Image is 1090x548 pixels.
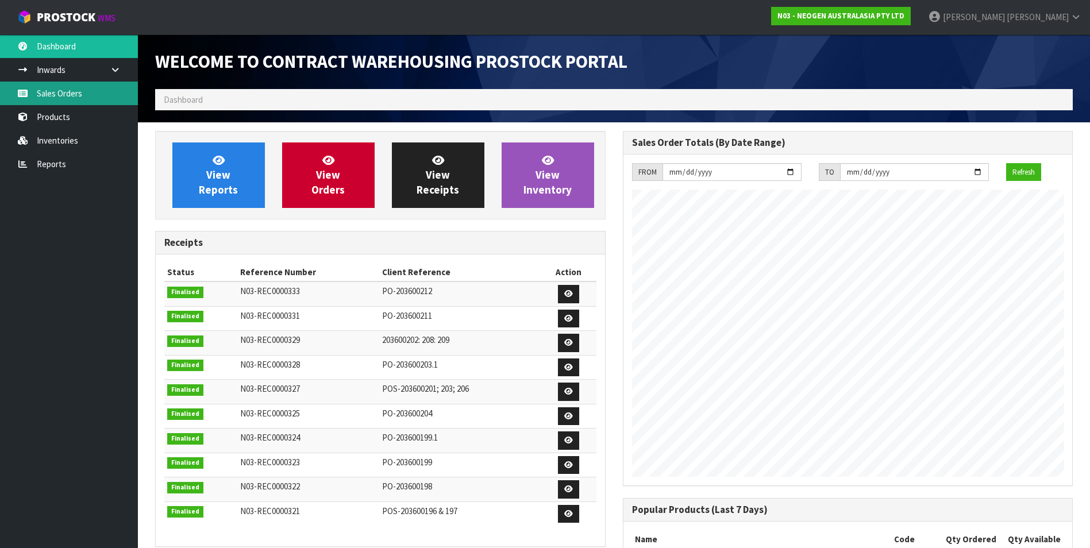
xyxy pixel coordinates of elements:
span: View Orders [311,153,345,196]
span: View Inventory [523,153,572,196]
span: Finalised [167,482,203,493]
span: Finalised [167,360,203,371]
span: PO-203600198 [382,481,432,492]
th: Client Reference [379,263,541,281]
h3: Sales Order Totals (By Date Range) [632,137,1064,148]
span: PO-203600212 [382,285,432,296]
span: Finalised [167,287,203,298]
span: PO-203600204 [382,408,432,419]
span: PO-203600203.1 [382,359,438,370]
span: N03-REC0000323 [240,457,300,468]
span: Dashboard [164,94,203,105]
a: ViewOrders [282,142,375,208]
div: FROM [632,163,663,182]
span: ProStock [37,10,95,25]
span: POS-203600196 & 197 [382,505,457,516]
th: Action [541,263,596,281]
span: N03-REC0000331 [240,310,300,321]
th: Status [164,263,237,281]
span: PO-203600199.1 [382,432,438,443]
small: WMS [98,13,115,24]
span: N03-REC0000333 [240,285,300,296]
a: ViewInventory [502,142,594,208]
span: View Reports [199,153,238,196]
span: [PERSON_NAME] [943,11,1005,22]
div: TO [819,163,840,182]
span: N03-REC0000322 [240,481,300,492]
th: Reference Number [237,263,380,281]
a: ViewReceipts [392,142,484,208]
strong: N03 - NEOGEN AUSTRALASIA PTY LTD [777,11,904,21]
span: Finalised [167,408,203,420]
span: 203600202: 208: 209 [382,334,449,345]
span: Welcome to Contract Warehousing ProStock Portal [155,50,627,73]
span: N03-REC0000325 [240,408,300,419]
img: cube-alt.png [17,10,32,24]
span: PO-203600199 [382,457,432,468]
span: N03-REC0000327 [240,383,300,394]
a: ViewReports [172,142,265,208]
span: N03-REC0000321 [240,505,300,516]
span: Finalised [167,457,203,469]
h3: Receipts [164,237,596,248]
h3: Popular Products (Last 7 Days) [632,504,1064,515]
span: Finalised [167,506,203,518]
span: N03-REC0000329 [240,334,300,345]
span: Finalised [167,335,203,347]
span: PO-203600211 [382,310,432,321]
span: [PERSON_NAME] [1007,11,1069,22]
span: Finalised [167,311,203,322]
span: N03-REC0000328 [240,359,300,370]
button: Refresh [1006,163,1041,182]
span: Finalised [167,433,203,445]
span: POS-203600201; 203; 206 [382,383,469,394]
span: Finalised [167,384,203,396]
span: N03-REC0000324 [240,432,300,443]
span: View Receipts [417,153,459,196]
